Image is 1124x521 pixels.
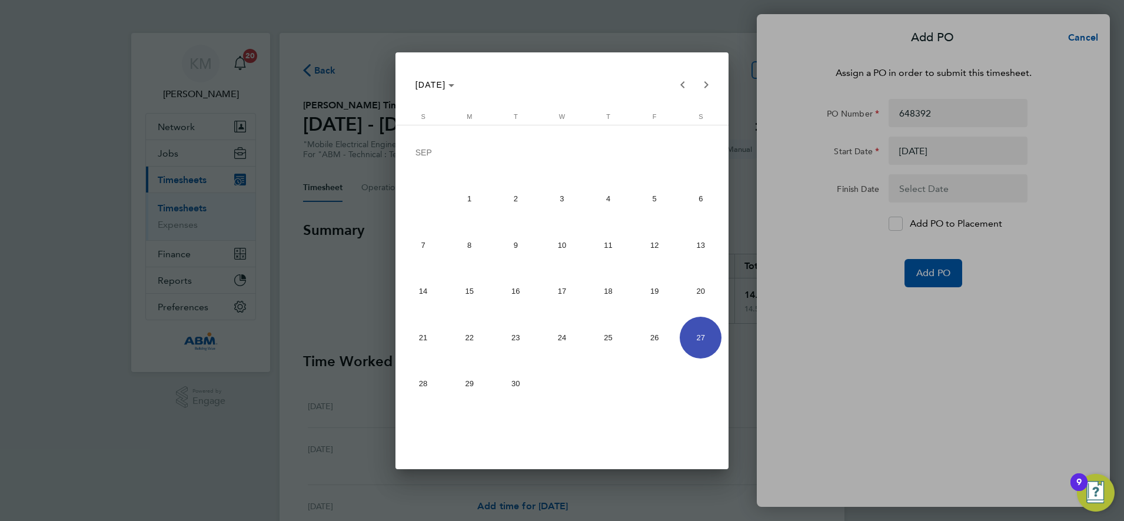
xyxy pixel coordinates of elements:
button: September 20, 2025 [678,268,724,314]
span: 13 [680,224,721,266]
span: 2 [495,178,537,220]
span: 1 [448,178,490,220]
button: September 3, 2025 [539,175,586,222]
span: S [699,113,703,120]
button: September 12, 2025 [631,222,678,268]
button: September 21, 2025 [400,314,447,361]
button: September 8, 2025 [446,222,493,268]
span: 12 [634,224,676,266]
button: September 5, 2025 [631,175,678,222]
button: September 22, 2025 [446,314,493,361]
span: 17 [541,270,583,312]
span: 26 [634,317,676,359]
span: 8 [448,224,490,266]
span: 20 [680,270,721,312]
span: 3 [541,178,583,220]
span: 18 [587,270,629,312]
button: September 29, 2025 [446,361,493,407]
span: 22 [448,317,490,359]
span: W [559,113,565,120]
button: September 4, 2025 [585,175,631,222]
span: 14 [403,270,444,312]
button: September 26, 2025 [631,314,678,361]
span: 23 [495,317,537,359]
button: September 2, 2025 [493,175,539,222]
span: 16 [495,270,537,312]
button: September 7, 2025 [400,222,447,268]
span: 11 [587,224,629,266]
button: September 1, 2025 [446,175,493,222]
td: SEP [400,130,724,176]
span: 9 [495,224,537,266]
button: September 25, 2025 [585,314,631,361]
button: September 18, 2025 [585,268,631,314]
span: 21 [403,317,444,359]
button: Open Resource Center, 9 new notifications [1077,474,1115,512]
span: 4 [587,178,629,220]
span: 19 [634,270,676,312]
span: T [606,113,610,120]
span: 6 [680,178,721,220]
button: September 24, 2025 [539,314,586,361]
button: September 16, 2025 [493,268,539,314]
button: September 28, 2025 [400,361,447,407]
span: F [653,113,657,120]
span: T [514,113,518,120]
span: [DATE] [415,80,446,89]
span: 15 [448,270,490,312]
span: M [467,113,472,120]
span: 29 [448,363,490,405]
span: 27 [680,317,721,359]
button: September 9, 2025 [493,222,539,268]
button: September 15, 2025 [446,268,493,314]
button: September 6, 2025 [678,175,724,222]
span: 28 [403,363,444,405]
span: 10 [541,224,583,266]
button: September 10, 2025 [539,222,586,268]
span: 24 [541,317,583,359]
button: Next month [694,73,718,97]
div: 9 [1076,482,1082,497]
button: September 17, 2025 [539,268,586,314]
button: September 11, 2025 [585,222,631,268]
button: September 30, 2025 [493,361,539,407]
button: Choose month and year [411,74,460,95]
button: September 19, 2025 [631,268,678,314]
span: 5 [634,178,676,220]
span: 7 [403,224,444,266]
button: September 27, 2025 [678,314,724,361]
span: S [421,113,425,120]
span: 25 [587,317,629,359]
button: Previous month [671,73,694,97]
button: September 23, 2025 [493,314,539,361]
button: September 14, 2025 [400,268,447,314]
span: 30 [495,363,537,405]
button: September 13, 2025 [678,222,724,268]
